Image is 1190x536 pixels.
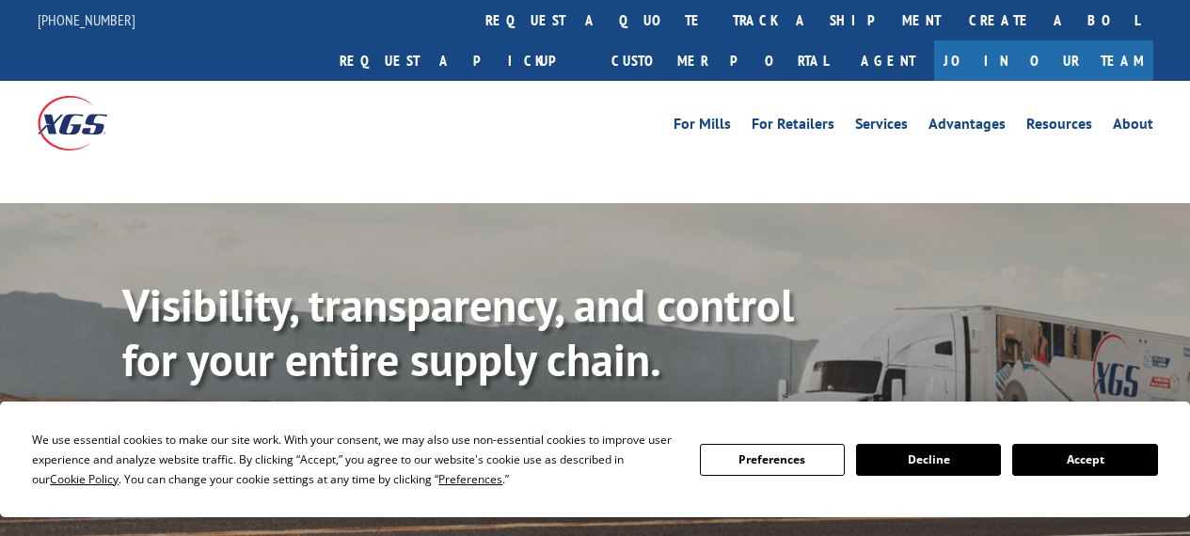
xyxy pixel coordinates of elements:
a: Request a pickup [325,40,597,81]
a: Customer Portal [597,40,842,81]
button: Accept [1012,444,1157,476]
a: Join Our Team [934,40,1153,81]
a: For Mills [674,117,731,137]
a: Advantages [928,117,1006,137]
button: Preferences [700,444,845,476]
a: About [1113,117,1153,137]
span: Preferences [438,471,502,487]
a: Services [855,117,908,137]
a: Resources [1026,117,1092,137]
a: [PHONE_NUMBER] [38,10,135,29]
a: For Retailers [752,117,834,137]
b: Visibility, transparency, and control for your entire supply chain. [122,276,794,388]
button: Decline [856,444,1001,476]
span: Cookie Policy [50,471,119,487]
a: Agent [842,40,934,81]
div: We use essential cookies to make our site work. With your consent, we may also use non-essential ... [32,430,676,489]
